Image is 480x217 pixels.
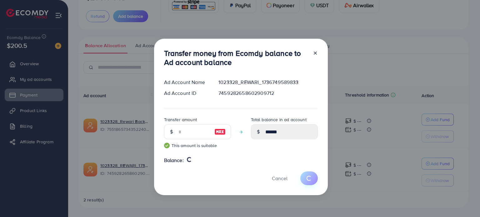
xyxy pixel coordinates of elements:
span: Balance: [164,157,184,164]
div: 7459282658602909712 [213,90,322,97]
h3: Transfer money from Ecomdy balance to Ad account balance [164,49,308,67]
label: Transfer amount [164,116,197,123]
img: guide [164,143,170,148]
span: Cancel [272,175,287,182]
small: This amount is suitable [164,142,231,149]
img: image [214,128,226,136]
div: Ad Account Name [159,79,214,86]
div: 1023328_REWARI_1736749589833 [213,79,322,86]
iframe: Chat [453,189,475,212]
label: Total balance in ad account [251,116,307,123]
button: Cancel [264,171,295,185]
div: Ad Account ID [159,90,214,97]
